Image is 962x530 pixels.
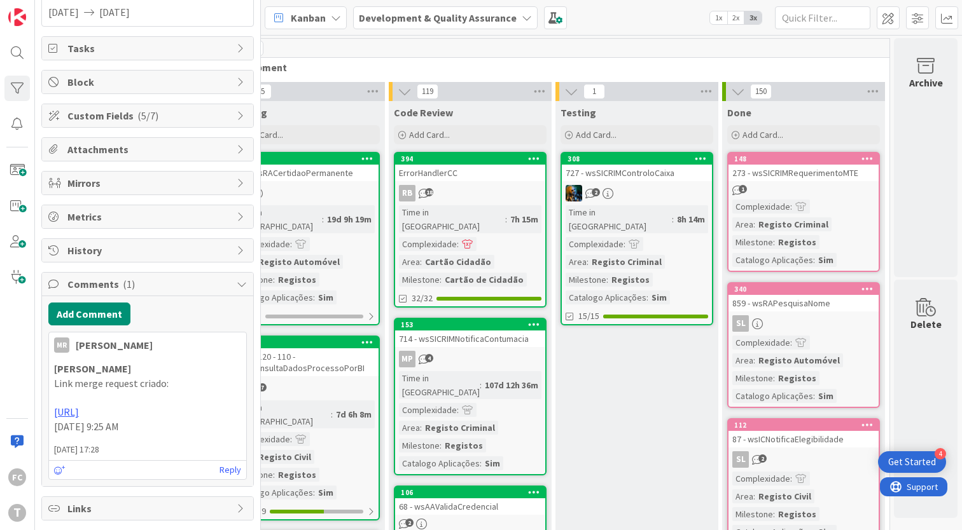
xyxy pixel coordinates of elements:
div: MP [399,351,415,367]
div: 120 [234,338,379,347]
div: 340 [728,283,879,295]
div: 859 - wsRAPesquisaNome [728,295,879,311]
span: [DATE] [99,4,130,20]
div: Milestone [566,273,606,287]
div: Sim [648,290,670,304]
span: Testing [561,106,596,119]
div: Registo Criminal [755,217,832,231]
span: Metrics [67,209,230,224]
span: : [646,290,648,304]
span: : [480,456,482,470]
div: 7h 15m [507,212,541,226]
div: SL [728,451,879,468]
span: : [440,273,442,287]
span: : [773,371,775,385]
span: [DATE] 9:25 AM [54,420,119,433]
div: SL [728,315,879,332]
div: Area [732,489,753,503]
span: : [672,212,674,226]
span: : [587,255,589,269]
div: SL [732,315,749,332]
span: 18 [425,188,433,196]
div: Time in [GEOGRAPHIC_DATA] [232,400,331,428]
span: : [606,273,608,287]
div: 11287 - wsICNotificaElegibilidade [728,419,879,447]
div: Complexidade [732,200,790,214]
span: : [773,235,775,249]
div: Milestone [732,235,773,249]
div: 308 [568,154,712,163]
div: Registo Criminal [589,255,665,269]
span: Add Card... [576,129,617,140]
div: 308 [562,153,712,165]
div: Open Get Started checklist, remaining modules: 4 [878,451,946,473]
div: 19d 9h 19m [324,212,375,226]
span: : [273,468,275,482]
div: Registos [275,468,319,482]
div: Catalogo Aplicações [566,290,646,304]
span: Kanban [291,10,326,25]
span: Attachments [67,142,230,157]
div: Complexidade [232,432,290,446]
span: Tasks [67,41,230,56]
div: 112 [734,421,879,430]
div: Catalogo Aplicações [732,253,813,267]
div: Registo Automóvel [755,353,843,367]
div: 209 [228,153,379,165]
span: : [273,273,275,287]
div: 120 [228,337,379,348]
div: 714 - wsSICRIMNotificaContumacia [395,330,545,347]
span: 15 [250,84,272,99]
span: Add Card... [242,129,283,140]
div: Registos [442,438,486,452]
div: 394 [401,154,545,163]
div: Milestone [399,273,440,287]
span: : [331,407,333,421]
div: Sim [815,253,837,267]
span: 1 [739,185,747,193]
span: 119 [417,84,438,99]
div: Registos [608,273,653,287]
div: FC [8,468,26,486]
div: Sim [482,456,503,470]
div: MR [54,337,69,353]
div: 340859 - wsRAPesquisaNome [728,283,879,311]
button: Add Comment [48,302,130,325]
span: 2x [727,11,744,24]
div: Archive [909,75,943,90]
span: : [813,389,815,403]
div: Get Started [888,456,936,468]
div: SL [732,451,749,468]
div: Area [399,255,420,269]
div: 153 [395,319,545,330]
strong: [PERSON_NAME] [54,362,131,375]
span: : [290,432,292,446]
span: : [753,353,755,367]
div: Complexidade [732,472,790,486]
div: 273 - wsSICRIMRequerimentoMTE [728,165,879,181]
div: Catalogo Aplicações [732,389,813,403]
div: Complexidade [232,237,290,251]
span: ( 1 ) [123,278,135,290]
span: Add Card... [409,129,450,140]
div: Catalogo Aplicações [399,456,480,470]
div: Registos [775,235,819,249]
span: : [790,200,792,214]
span: : [505,212,507,226]
span: ( 5/7 ) [137,109,158,122]
div: RB [395,185,545,201]
div: 120Ticket 120 - 110 - wsICConsultaDadosProcessoPorBI [228,337,379,376]
div: Complexidade [399,237,457,251]
div: Catalogo Aplicações [232,290,313,304]
img: JC [566,185,582,201]
span: : [322,212,324,226]
span: Custom Fields [67,108,230,123]
span: 15/15 [578,309,599,323]
div: Complexidade [566,237,624,251]
div: Area [399,421,420,435]
div: 148 [734,154,879,163]
div: Milestone [732,371,773,385]
div: ErrorHandlerCC [395,165,545,181]
span: 1 [583,84,605,99]
span: Support [27,2,58,17]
